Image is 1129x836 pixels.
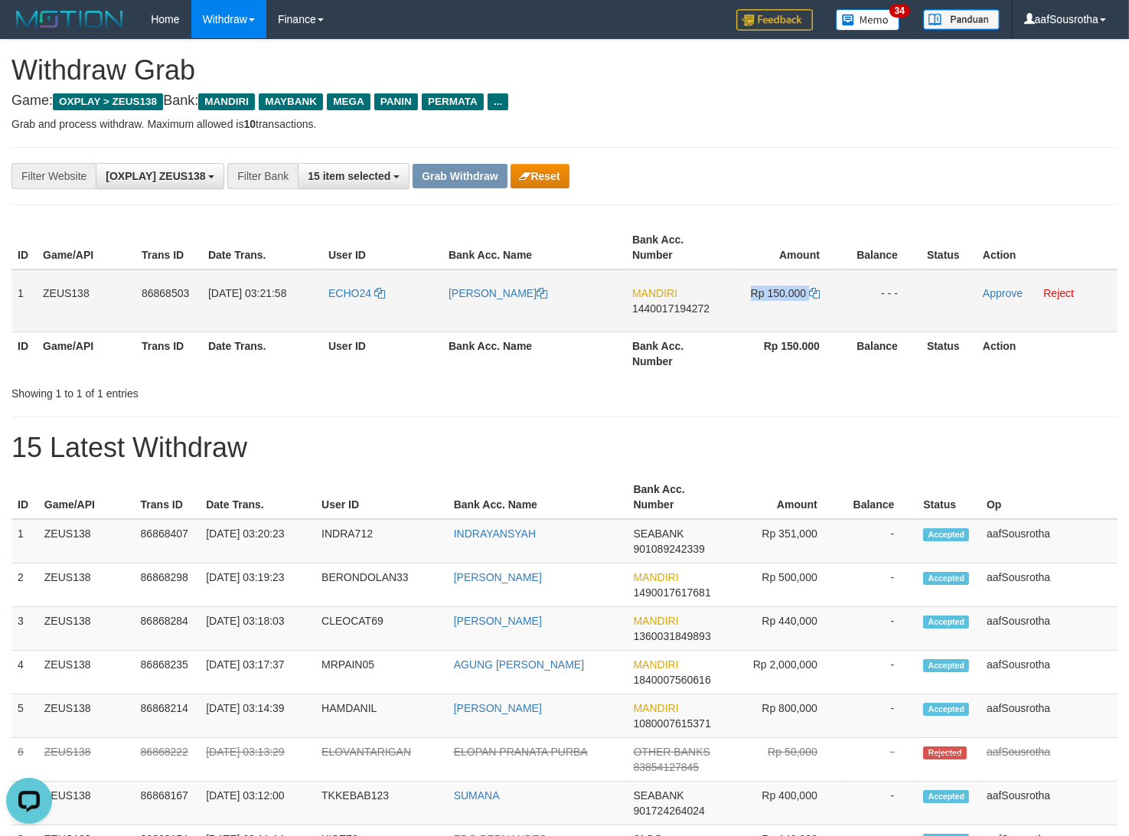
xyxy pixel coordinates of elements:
[626,331,726,375] th: Bank Acc. Number
[634,761,700,773] span: Copy 83854127845 to clipboard
[726,607,840,651] td: Rp 440,000
[488,93,508,110] span: ...
[135,782,201,825] td: 86868167
[202,331,322,375] th: Date Trans.
[628,475,726,519] th: Bank Acc. Number
[315,519,448,563] td: INDRA712
[809,287,820,299] a: Copy 150000 to clipboard
[981,651,1118,694] td: aafSousrotha
[315,738,448,782] td: ELOVANTARIGAN
[198,93,255,110] span: MANDIRI
[634,746,710,758] span: OTHER BANKS
[135,563,201,607] td: 86868298
[322,331,442,375] th: User ID
[259,93,323,110] span: MAYBANK
[726,738,840,782] td: Rp 50,000
[921,331,977,375] th: Status
[726,475,840,519] th: Amount
[726,651,840,694] td: Rp 2,000,000
[981,519,1118,563] td: aafSousrotha
[981,607,1118,651] td: aafSousrotha
[38,607,135,651] td: ZEUS138
[726,563,840,607] td: Rp 500,000
[315,782,448,825] td: TKKEBAB123
[11,651,38,694] td: 4
[917,475,981,519] th: Status
[37,331,135,375] th: Game/API
[11,269,37,332] td: 1
[315,607,448,651] td: CLEOCAT69
[200,475,315,519] th: Date Trans.
[454,746,588,758] a: ELOPAN PRANATA PURBA
[142,287,189,299] span: 86868503
[634,702,679,714] span: MANDIRI
[634,717,711,730] span: Copy 1080007615371 to clipboard
[634,527,684,540] span: SEABANK
[840,519,918,563] td: -
[135,331,202,375] th: Trans ID
[442,226,626,269] th: Bank Acc. Name
[726,226,843,269] th: Amount
[200,694,315,738] td: [DATE] 03:14:39
[923,659,969,672] span: Accepted
[634,586,711,599] span: Copy 1490017617681 to clipboard
[37,269,135,332] td: ZEUS138
[135,651,201,694] td: 86868235
[843,269,921,332] td: - - -
[11,475,38,519] th: ID
[422,93,484,110] span: PERMATA
[298,163,410,189] button: 15 item selected
[634,805,705,817] span: Copy 901724264024 to clipboard
[106,170,205,182] span: [OXPLAY] ZEUS138
[923,790,969,803] span: Accepted
[328,287,371,299] span: ECHO24
[923,9,1000,30] img: panduan.png
[726,519,840,563] td: Rp 351,000
[977,226,1118,269] th: Action
[1043,287,1074,299] a: Reject
[981,563,1118,607] td: aafSousrotha
[11,226,37,269] th: ID
[923,703,969,716] span: Accepted
[11,738,38,782] td: 6
[11,331,37,375] th: ID
[454,702,542,714] a: [PERSON_NAME]
[632,287,677,299] span: MANDIRI
[53,93,163,110] span: OXPLAY > ZEUS138
[135,694,201,738] td: 86868214
[243,118,256,130] strong: 10
[889,4,910,18] span: 34
[840,475,918,519] th: Balance
[843,331,921,375] th: Balance
[315,694,448,738] td: HAMDANIL
[923,528,969,541] span: Accepted
[454,615,542,627] a: [PERSON_NAME]
[511,164,569,188] button: Reset
[38,563,135,607] td: ZEUS138
[11,8,128,31] img: MOTION_logo.png
[454,658,584,671] a: AGUNG [PERSON_NAME]
[11,563,38,607] td: 2
[632,302,710,315] span: Copy 1440017194272 to clipboard
[923,746,966,759] span: Rejected
[200,651,315,694] td: [DATE] 03:17:37
[634,615,679,627] span: MANDIRI
[11,694,38,738] td: 5
[977,331,1118,375] th: Action
[634,789,684,802] span: SEABANK
[843,226,921,269] th: Balance
[634,630,711,642] span: Copy 1360031849893 to clipboard
[840,563,918,607] td: -
[208,287,286,299] span: [DATE] 03:21:58
[38,475,135,519] th: Game/API
[200,738,315,782] td: [DATE] 03:13:29
[981,782,1118,825] td: aafSousrotha
[200,563,315,607] td: [DATE] 03:19:23
[442,331,626,375] th: Bank Acc. Name
[840,694,918,738] td: -
[923,572,969,585] span: Accepted
[449,287,547,299] a: [PERSON_NAME]
[135,519,201,563] td: 86868407
[983,287,1023,299] a: Approve
[38,694,135,738] td: ZEUS138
